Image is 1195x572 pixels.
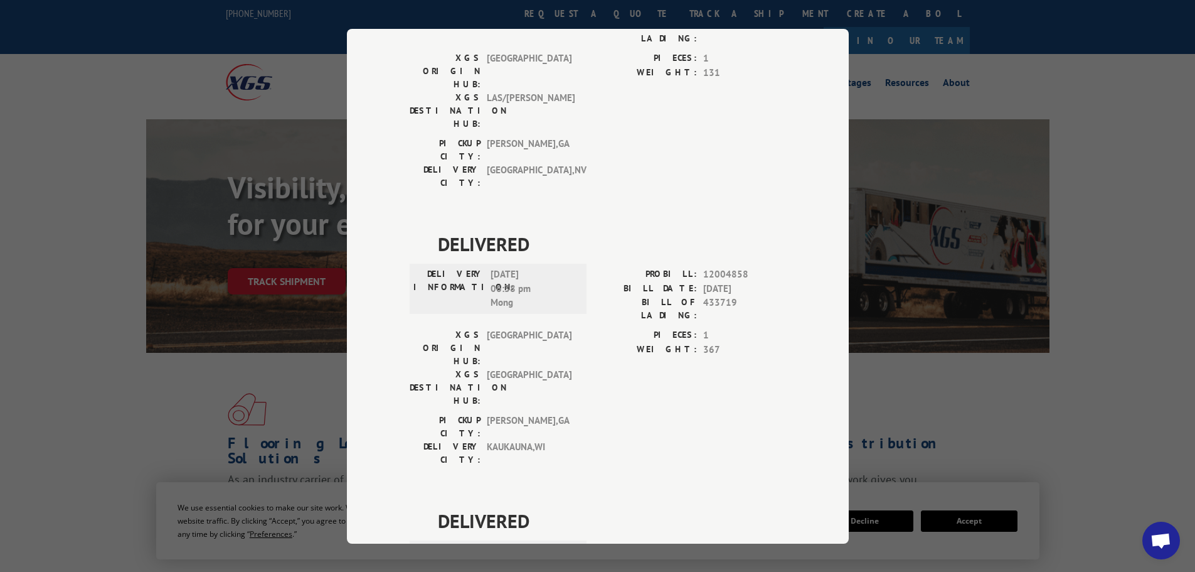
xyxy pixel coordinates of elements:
[487,91,571,131] span: LAS/[PERSON_NAME]
[491,267,575,310] span: [DATE] 06:38 pm Mong
[410,368,481,407] label: XGS DESTINATION HUB:
[438,507,786,535] span: DELIVERED
[703,296,786,322] span: 433719
[438,230,786,258] span: DELIVERED
[487,440,571,467] span: KAUKAUNA , WI
[703,342,786,357] span: 367
[410,440,481,467] label: DELIVERY CITY:
[703,328,786,343] span: 1
[410,137,481,163] label: PICKUP CITY:
[1142,522,1180,559] div: Open chat
[487,51,571,91] span: [GEOGRAPHIC_DATA]
[598,342,697,357] label: WEIGHT:
[598,19,697,45] label: BILL OF LADING:
[410,414,481,440] label: PICKUP CITY:
[598,328,697,343] label: PIECES:
[413,267,484,310] label: DELIVERY INFORMATION:
[487,137,571,163] span: [PERSON_NAME] , GA
[487,414,571,440] span: [PERSON_NAME] , GA
[598,281,697,296] label: BILL DATE:
[598,296,697,322] label: BILL OF LADING:
[410,51,481,91] label: XGS ORIGIN HUB:
[410,163,481,190] label: DELIVERY CITY:
[703,19,786,45] span: 8772385
[487,368,571,407] span: [GEOGRAPHIC_DATA]
[487,328,571,368] span: [GEOGRAPHIC_DATA]
[703,281,786,296] span: [DATE]
[703,267,786,282] span: 12004858
[703,51,786,66] span: 1
[598,267,697,282] label: PROBILL:
[410,328,481,368] label: XGS ORIGIN HUB:
[598,51,697,66] label: PIECES:
[598,65,697,80] label: WEIGHT:
[487,163,571,190] span: [GEOGRAPHIC_DATA] , NV
[703,65,786,80] span: 131
[410,91,481,131] label: XGS DESTINATION HUB:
